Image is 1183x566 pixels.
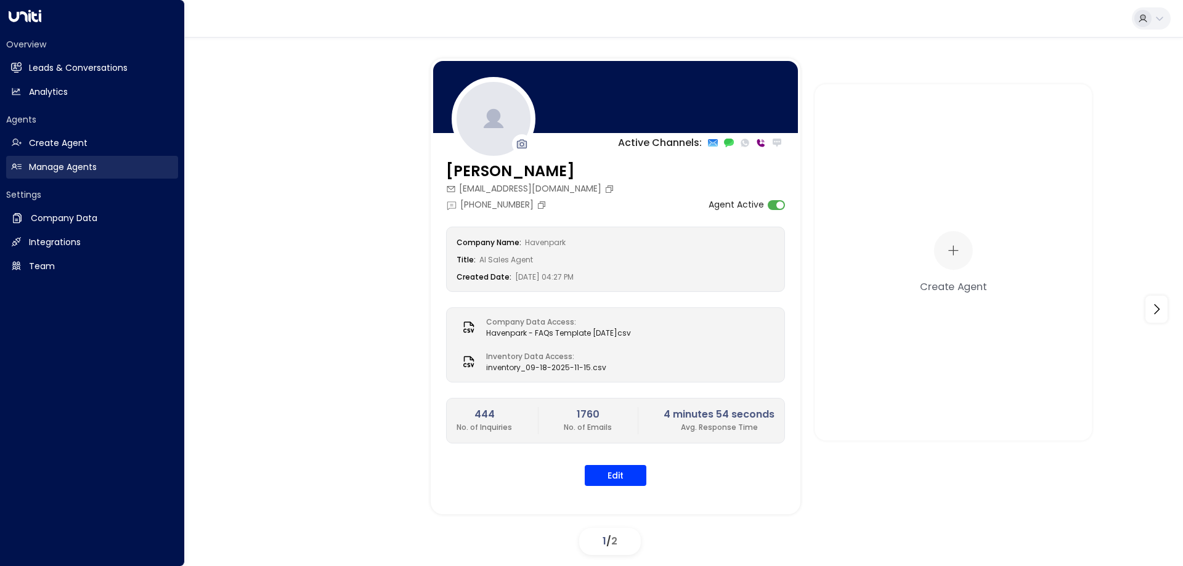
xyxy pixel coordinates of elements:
[6,231,178,254] a: Integrations
[457,407,512,422] h2: 444
[29,236,81,249] h2: Integrations
[6,81,178,103] a: Analytics
[457,254,476,265] label: Title:
[486,317,625,328] label: Company Data Access:
[29,62,128,75] h2: Leads & Conversations
[486,362,606,373] span: inventory_09-18-2025-11-15.csv
[564,422,612,433] p: No. of Emails
[611,534,617,548] span: 2
[579,528,641,555] div: /
[664,422,774,433] p: Avg. Response Time
[920,279,986,294] div: Create Agent
[29,260,55,273] h2: Team
[446,182,617,195] div: [EMAIL_ADDRESS][DOMAIN_NAME]
[29,161,97,174] h2: Manage Agents
[515,272,574,282] span: [DATE] 04:27 PM
[6,255,178,278] a: Team
[457,272,511,282] label: Created Date:
[603,534,606,548] span: 1
[446,198,550,211] div: [PHONE_NUMBER]
[6,207,178,230] a: Company Data
[664,407,774,422] h2: 4 minutes 54 seconds
[446,160,617,182] h3: [PERSON_NAME]
[29,137,87,150] h2: Create Agent
[585,465,646,486] button: Edit
[604,184,617,194] button: Copy
[6,156,178,179] a: Manage Agents
[6,38,178,51] h2: Overview
[457,237,521,248] label: Company Name:
[564,407,612,422] h2: 1760
[6,188,178,201] h2: Settings
[486,351,600,362] label: Inventory Data Access:
[31,212,97,225] h2: Company Data
[6,113,178,126] h2: Agents
[709,198,764,211] label: Agent Active
[6,57,178,79] a: Leads & Conversations
[457,422,512,433] p: No. of Inquiries
[486,328,631,339] span: Havenpark - FAQs Template [DATE]csv
[618,135,702,150] p: Active Channels:
[525,237,566,248] span: Havenpark
[29,86,68,99] h2: Analytics
[6,132,178,155] a: Create Agent
[479,254,533,265] span: AI Sales Agent
[537,200,550,210] button: Copy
